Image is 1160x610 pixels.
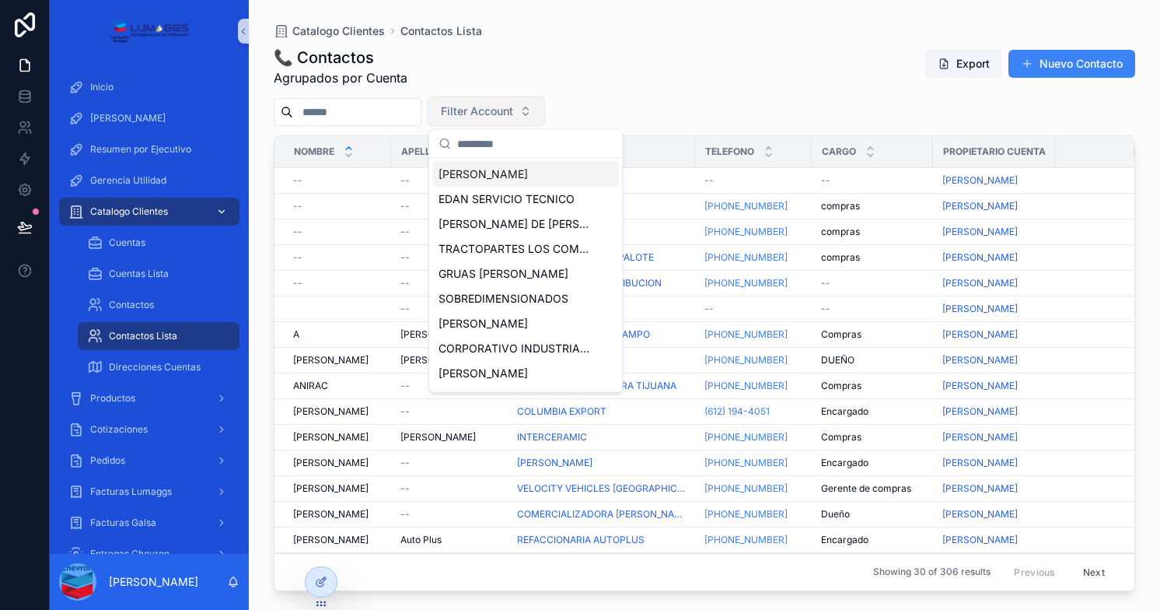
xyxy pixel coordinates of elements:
[400,508,410,521] span: --
[517,534,686,546] a: REFACCIONARIA AUTOPLUS
[438,291,568,307] span: SOBREDIMENSIONADOS
[704,226,788,238] a: [PHONE_NUMBER]
[293,508,382,521] a: [PERSON_NAME]
[821,534,868,546] span: Encargado
[90,112,166,124] span: [PERSON_NAME]
[400,251,410,264] span: --
[821,303,924,315] a: --
[704,431,802,443] a: [PHONE_NUMBER]
[517,457,592,469] a: [PERSON_NAME]
[821,380,924,392] a: Compras
[1057,277,1154,289] a: 338
[942,534,1018,546] a: [PERSON_NAME]
[109,330,177,342] span: Contactos Lista
[293,482,382,495] a: [PERSON_NAME]
[704,534,788,546] a: [PHONE_NUMBER]
[942,508,1018,521] a: [PERSON_NAME]
[942,174,1018,187] a: [PERSON_NAME]
[59,73,239,101] a: Inicio
[429,159,622,392] div: Suggestions
[90,423,148,436] span: Cotizaciones
[1057,457,1154,469] a: 54
[90,205,168,218] span: Catalogo Clientes
[59,478,239,506] a: Facturas Lumaggs
[517,508,686,521] a: COMERCIALIZADORA [PERSON_NAME]
[400,226,410,238] span: --
[293,457,382,469] a: [PERSON_NAME]
[59,198,239,226] a: Catalogo Clientes
[1057,226,1154,238] a: 334
[400,457,498,469] a: --
[942,277,1018,289] a: [PERSON_NAME]
[942,431,1046,443] a: [PERSON_NAME]
[942,226,1018,238] a: [PERSON_NAME]
[517,457,686,469] a: [PERSON_NAME]
[109,237,145,249] span: Cuentas
[59,540,239,568] a: Entregas Chevron
[821,174,924,187] a: --
[704,277,802,289] a: [PHONE_NUMBER]
[704,303,802,315] a: --
[943,145,1046,158] span: Propietario Cuenta
[821,251,924,264] a: compras
[293,277,302,289] span: --
[438,391,494,406] span: JUANITOS
[1057,405,1154,418] span: 157
[942,457,1046,469] a: [PERSON_NAME]
[293,457,369,469] span: [PERSON_NAME]
[821,277,924,289] a: --
[942,508,1046,521] a: [PERSON_NAME]
[109,299,154,311] span: Contactos
[517,431,587,443] a: INTERCERAMIC
[78,260,239,288] a: Cuentas Lista
[704,200,788,212] a: [PHONE_NUMBER]
[400,251,498,264] a: --
[1057,508,1154,521] a: 43
[822,145,856,158] span: Cargo
[517,482,686,495] a: VELOCITY VEHICLES [GEOGRAPHIC_DATA]
[90,392,135,405] span: Productos
[942,303,1046,315] a: [PERSON_NAME]
[400,482,410,495] span: --
[400,174,410,187] span: --
[293,226,302,238] span: --
[294,145,334,158] span: Nombre
[1008,50,1135,78] a: Nuevo Contacto
[942,328,1018,341] span: [PERSON_NAME]
[942,457,1018,469] a: [PERSON_NAME]
[438,216,594,232] span: [PERSON_NAME] DE [PERSON_NAME]
[942,405,1018,418] a: [PERSON_NAME]
[400,405,410,418] span: --
[400,277,498,289] a: --
[1057,482,1154,495] a: 87
[50,62,249,554] div: scrollable content
[942,482,1018,495] a: [PERSON_NAME]
[1072,560,1116,584] button: Next
[438,167,528,182] span: [PERSON_NAME]
[90,517,156,529] span: Facturas Galsa
[1057,174,1154,187] span: 100
[821,251,860,264] span: compras
[704,251,788,264] a: [PHONE_NUMBER]
[942,277,1046,289] a: [PERSON_NAME]
[704,431,788,443] a: [PHONE_NUMBER]
[400,23,482,39] span: Contactos Lista
[1057,354,1154,366] a: 229
[821,431,924,443] a: Compras
[704,508,802,521] a: [PHONE_NUMBER]
[821,482,924,495] a: Gerente de compras
[293,251,302,264] span: --
[942,534,1046,546] a: [PERSON_NAME]
[942,251,1046,264] a: [PERSON_NAME]
[704,380,802,392] a: [PHONE_NUMBER]
[1057,380,1154,392] span: 126
[78,353,239,381] a: Direcciones Cuentas
[400,508,498,521] a: --
[704,328,788,341] a: [PHONE_NUMBER]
